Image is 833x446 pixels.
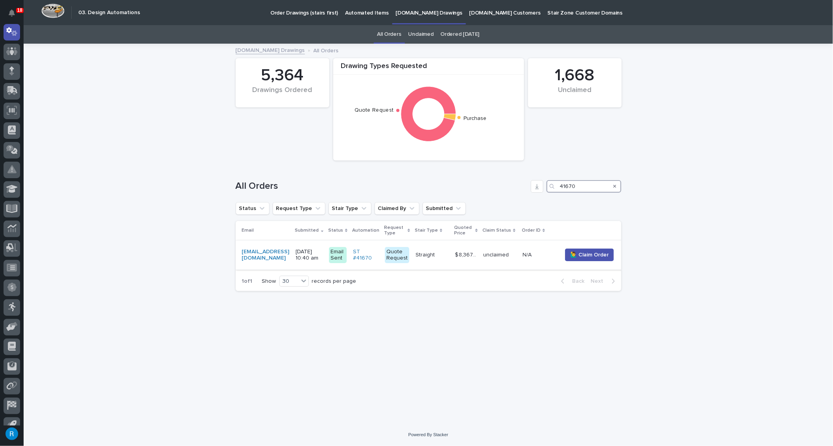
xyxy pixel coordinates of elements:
div: Notifications18 [10,9,20,22]
tr: [EMAIL_ADDRESS][DOMAIN_NAME] [DATE] 10:40 amEmail SentST #41670 Quote RequestStraightStraight $ 8... [236,240,627,270]
button: Status [236,202,270,215]
p: Order ID [522,226,541,235]
a: Powered By Stacker [408,432,448,437]
text: Quote Request [355,108,393,113]
p: 1 of 1 [236,272,259,291]
div: Quote Request [385,247,409,264]
div: Unclaimed [541,86,608,103]
a: ST #41670 [353,249,379,262]
h2: 03. Design Automations [78,9,140,16]
a: [EMAIL_ADDRESS][DOMAIN_NAME] [242,249,290,262]
p: N/A [523,250,533,258]
button: Stair Type [329,202,371,215]
span: 🙋‍♂️ Claim Order [570,251,609,259]
p: Show [262,278,276,285]
button: Notifications [4,5,20,21]
div: Drawing Types Requested [333,62,524,75]
button: Request Type [273,202,325,215]
h1: All Orders [236,181,528,192]
button: Next [588,278,621,285]
a: [DOMAIN_NAME] Drawings [236,45,305,54]
div: 5,364 [249,66,316,85]
p: Stair Type [415,226,438,235]
text: Purchase [464,116,487,122]
p: Straight [416,250,436,258]
p: records per page [312,278,356,285]
p: Quoted Price [454,223,473,238]
div: 1,668 [541,66,608,85]
p: 18 [17,7,22,13]
a: Unclaimed [408,25,434,44]
div: Email Sent [329,247,347,264]
img: Workspace Logo [41,4,65,18]
p: unclaimed [483,252,516,258]
a: Ordered [DATE] [441,25,480,44]
p: All Orders [314,46,339,54]
button: Submitted [423,202,466,215]
p: Status [328,226,343,235]
p: Email [242,226,254,235]
span: Next [591,278,608,284]
button: users-avatar [4,426,20,442]
div: 30 [280,277,299,286]
input: Search [547,180,621,193]
button: Back [555,278,588,285]
div: Drawings Ordered [249,86,316,103]
button: Claimed By [375,202,419,215]
p: [DATE] 10:40 am [296,249,323,262]
p: Automation [352,226,379,235]
a: All Orders [377,25,401,44]
p: $ 8,367.00 [455,250,478,258]
button: 🙋‍♂️ Claim Order [565,249,614,261]
p: Request Type [384,223,406,238]
p: Submitted [295,226,319,235]
p: Claim Status [482,226,511,235]
span: Back [568,278,585,284]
